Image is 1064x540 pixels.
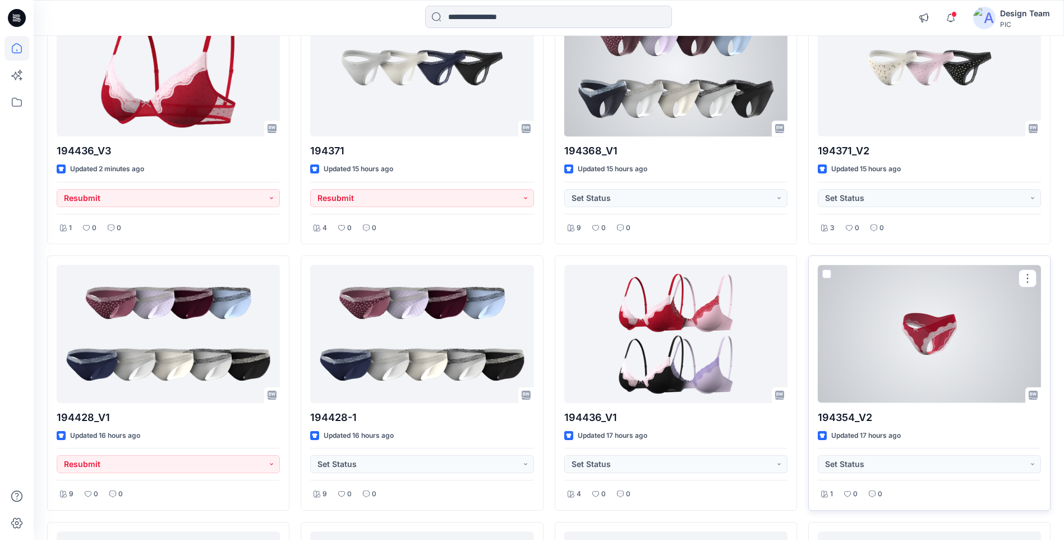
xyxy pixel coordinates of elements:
[601,222,606,234] p: 0
[564,410,787,425] p: 194436_V1
[92,222,96,234] p: 0
[57,143,280,159] p: 194436_V3
[323,222,327,234] p: 4
[118,488,123,500] p: 0
[310,410,533,425] p: 194428-1
[855,222,859,234] p: 0
[577,222,581,234] p: 9
[94,488,98,500] p: 0
[626,488,630,500] p: 0
[69,488,73,500] p: 9
[578,430,647,442] p: Updated 17 hours ago
[347,222,352,234] p: 0
[818,265,1041,402] a: 194354_V2
[818,143,1041,159] p: 194371_V2
[830,488,833,500] p: 1
[1000,20,1050,29] div: PIC
[57,265,280,402] a: 194428_V1
[324,430,394,442] p: Updated 16 hours ago
[324,163,393,175] p: Updated 15 hours ago
[878,488,882,500] p: 0
[117,222,121,234] p: 0
[564,143,787,159] p: 194368_V1
[879,222,884,234] p: 0
[347,488,352,500] p: 0
[1000,7,1050,20] div: Design Team
[57,410,280,425] p: 194428_V1
[372,222,376,234] p: 0
[973,7,996,29] img: avatar
[831,430,901,442] p: Updated 17 hours ago
[323,488,327,500] p: 9
[853,488,858,500] p: 0
[626,222,630,234] p: 0
[70,163,144,175] p: Updated 2 minutes ago
[601,488,606,500] p: 0
[310,143,533,159] p: 194371
[69,222,72,234] p: 1
[577,488,581,500] p: 4
[830,222,835,234] p: 3
[831,163,901,175] p: Updated 15 hours ago
[70,430,140,442] p: Updated 16 hours ago
[310,265,533,402] a: 194428-1
[578,163,647,175] p: Updated 15 hours ago
[818,410,1041,425] p: 194354_V2
[372,488,376,500] p: 0
[564,265,787,402] a: 194436_V1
